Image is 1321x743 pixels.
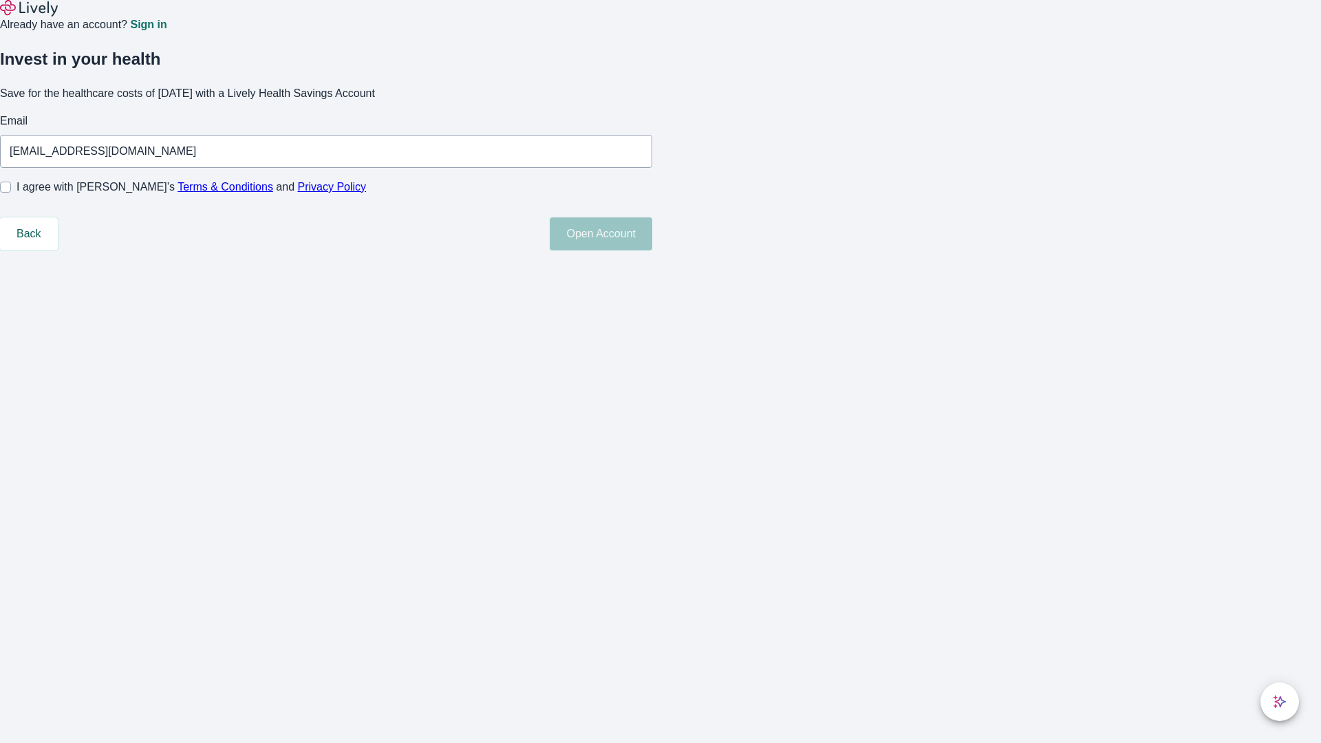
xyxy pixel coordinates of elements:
a: Sign in [130,19,167,30]
svg: Lively AI Assistant [1273,695,1287,709]
a: Privacy Policy [298,181,367,193]
a: Terms & Conditions [178,181,273,193]
span: I agree with [PERSON_NAME]’s and [17,179,366,195]
button: chat [1260,682,1299,721]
